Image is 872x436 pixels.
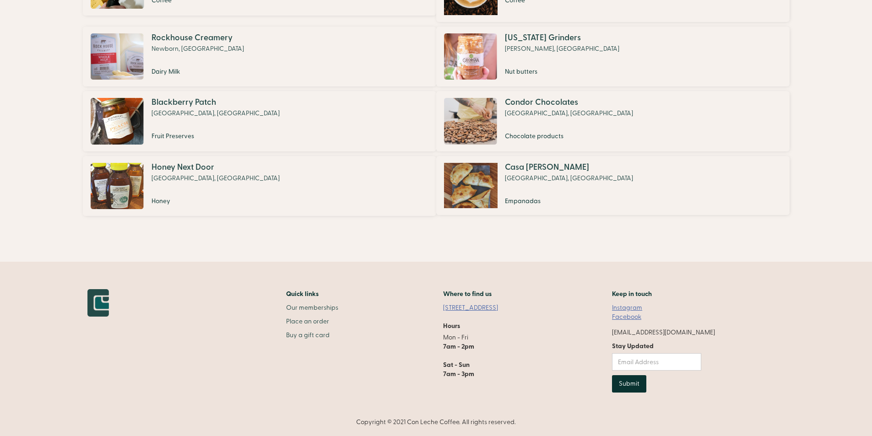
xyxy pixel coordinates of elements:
h2: Quick links [286,289,338,299]
div: [GEOGRAPHIC_DATA], [GEOGRAPHIC_DATA] [505,174,633,183]
a: Rockhouse CreameryNewborn, [GEOGRAPHIC_DATA]Dairy Milk [87,27,432,86]
div: Honey [152,197,280,206]
p: Mon - Fri [443,333,507,379]
strong: Rockhouse Creamery [152,32,233,43]
a: [STREET_ADDRESS] [443,303,507,312]
div: Newborn, [GEOGRAPHIC_DATA] [152,44,244,54]
div: Nut butters [505,67,619,76]
form: Email Form [612,342,701,393]
strong: Blackberry Patch [152,97,216,108]
div: Condor Chocolates [505,98,633,107]
a: Honey Next Door[GEOGRAPHIC_DATA], [GEOGRAPHIC_DATA]Honey [87,156,432,216]
div: [US_STATE] Grinders [505,33,619,43]
a: [US_STATE] Grinders[PERSON_NAME], [GEOGRAPHIC_DATA]Nut butters [441,27,785,86]
input: Submit [612,375,646,393]
h5: Keep in touch [612,289,652,299]
div: Fruit Preserves [152,132,280,141]
div: [PERSON_NAME], [GEOGRAPHIC_DATA] [505,44,619,54]
h5: Hours [443,322,460,331]
a: Facebook [612,312,641,322]
input: Email Address [612,353,701,371]
div: Empanadas [505,197,633,206]
div: Copyright © 2021 Con Leche Coffee. All rights reserved. [87,418,785,427]
a: Place an order [286,317,338,326]
div: [GEOGRAPHIC_DATA], [GEOGRAPHIC_DATA] [152,174,280,183]
div: Casa [PERSON_NAME] [505,163,633,172]
div: Chocolate products [505,132,633,141]
strong: Honey Next Door [152,162,214,172]
div: [GEOGRAPHIC_DATA], [GEOGRAPHIC_DATA] [152,109,280,118]
div: [GEOGRAPHIC_DATA], [GEOGRAPHIC_DATA] [505,109,633,118]
a: Buy a gift card [286,331,338,340]
a: Our memberships [286,303,338,312]
a: Instagram [612,303,642,312]
label: Stay Updated [612,342,701,351]
div: Dairy Milk [152,67,244,76]
a: Casa [PERSON_NAME][GEOGRAPHIC_DATA], [GEOGRAPHIC_DATA]Empanadas [441,156,785,215]
h5: Where to find us [443,289,492,299]
div: [EMAIL_ADDRESS][DOMAIN_NAME] [612,328,715,337]
a: Condor Chocolates[GEOGRAPHIC_DATA], [GEOGRAPHIC_DATA]Chocolate products [441,91,785,151]
a: Blackberry Patch[GEOGRAPHIC_DATA], [GEOGRAPHIC_DATA]Fruit Preserves [87,91,432,151]
strong: 7am - 2pm Sat - Sun 7am - 3pm [443,342,474,378]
